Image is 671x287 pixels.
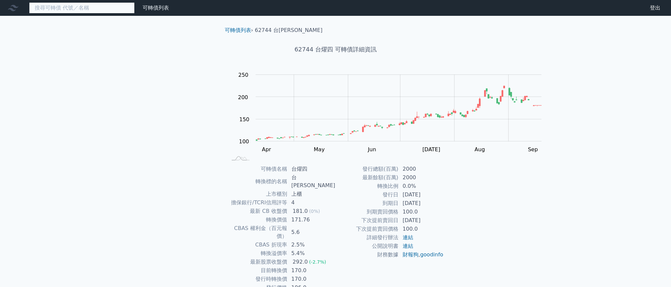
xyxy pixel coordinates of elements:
div: 292.0 [291,258,309,266]
a: 登出 [645,3,666,13]
td: 轉換比例 [336,182,399,190]
a: goodinfo [420,251,443,258]
td: 發行總額(百萬) [336,165,399,173]
td: 到期日 [336,199,399,208]
td: 2.5% [287,241,336,249]
td: 下次提前賣回價格 [336,225,399,233]
a: 可轉債列表 [225,27,251,33]
a: 財報狗 [403,251,419,258]
td: 發行時轉換價 [227,275,287,283]
span: (0%) [309,209,320,214]
td: 170.0 [287,266,336,275]
td: [DATE] [399,199,444,208]
td: 到期賣回價格 [336,208,399,216]
td: 轉換價值 [227,215,287,224]
td: 目前轉換價 [227,266,287,275]
tspan: 100 [239,138,249,145]
td: 擔保銀行/TCRI信用評等 [227,198,287,207]
td: 最新 CB 收盤價 [227,207,287,215]
tspan: Sep [528,146,538,153]
a: 連結 [403,243,413,249]
tspan: [DATE] [422,146,440,153]
tspan: Aug [475,146,485,153]
td: [DATE] [399,190,444,199]
tspan: 150 [239,116,250,123]
td: 100.0 [399,208,444,216]
a: 可轉債列表 [143,5,169,11]
tspan: Jun [368,146,376,153]
h1: 62744 台燿四 可轉債詳細資訊 [219,45,452,54]
td: 轉換溢價率 [227,249,287,258]
td: 台[PERSON_NAME] [287,173,336,190]
li: 62744 台[PERSON_NAME] [255,26,322,34]
td: 財務數據 [336,250,399,259]
td: 4 [287,198,336,207]
td: 下次提前賣回日 [336,216,399,225]
td: 5.6 [287,224,336,241]
td: , [399,250,444,259]
td: 170.0 [287,275,336,283]
td: 最新餘額(百萬) [336,173,399,182]
td: 最新股票收盤價 [227,258,287,266]
td: 上市櫃別 [227,190,287,198]
td: 詳細發行辦法 [336,233,399,242]
a: 連結 [403,234,413,241]
g: Chart [235,72,552,167]
td: 0.0% [399,182,444,190]
input: 搜尋可轉債 代號／名稱 [29,2,135,14]
td: 可轉債名稱 [227,165,287,173]
tspan: May [314,146,325,153]
td: 171.76 [287,215,336,224]
td: 台燿四 [287,165,336,173]
td: 5.4% [287,249,336,258]
li: › [225,26,253,34]
td: [DATE] [399,216,444,225]
tspan: 250 [238,72,249,78]
tspan: Apr [262,146,271,153]
g: Series [256,86,542,141]
div: 181.0 [291,207,309,215]
td: CBAS 權利金（百元報價） [227,224,287,241]
td: 2000 [399,165,444,173]
tspan: 200 [238,94,248,100]
td: 公開說明書 [336,242,399,250]
td: 轉換標的名稱 [227,173,287,190]
td: CBAS 折現率 [227,241,287,249]
td: 2000 [399,173,444,182]
span: (-2.7%) [309,259,326,265]
td: 上櫃 [287,190,336,198]
td: 100.0 [399,225,444,233]
td: 發行日 [336,190,399,199]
